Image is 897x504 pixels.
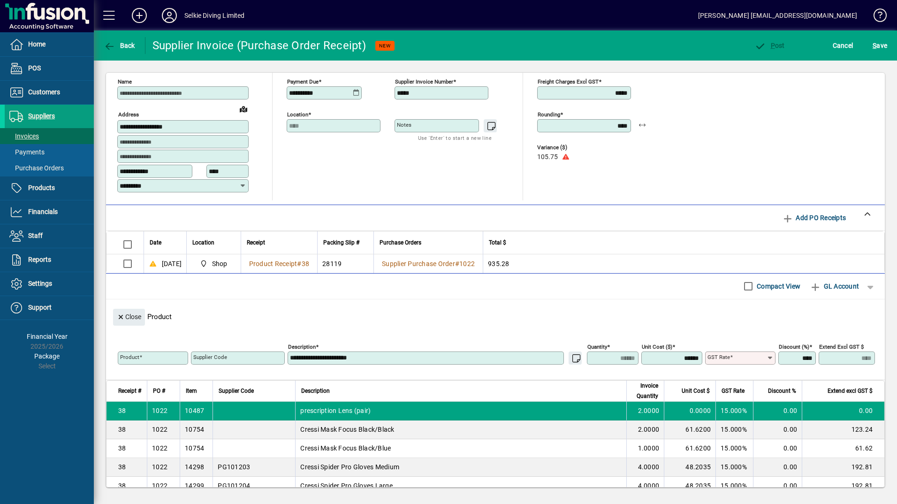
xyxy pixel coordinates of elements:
[28,184,55,191] span: Products
[715,420,753,439] td: 15.000%
[418,132,492,143] mat-hint: Use 'Enter' to start a new line
[150,237,181,248] div: Date
[664,477,715,496] td: 48.2035
[28,304,52,311] span: Support
[752,37,787,54] button: Post
[828,386,873,396] span: Extend excl GST $
[297,260,301,267] span: #
[28,112,55,120] span: Suppliers
[779,343,809,350] mat-label: Discount (%)
[5,128,94,144] a: Invoices
[247,237,312,248] div: Receipt
[94,37,145,54] app-page-header-button: Back
[213,458,295,477] td: PG101203
[5,33,94,56] a: Home
[184,8,245,23] div: Selkie Diving Limited
[117,309,141,325] span: Close
[802,477,884,496] td: 192.81
[538,78,599,85] mat-label: Freight charges excl GST
[5,296,94,320] a: Support
[113,309,145,326] button: Close
[382,260,455,267] span: Supplier Purchase Order
[802,439,884,458] td: 61.62
[295,458,626,477] td: Cressi Spider Pro Gloves Medium
[707,354,730,360] mat-label: GST rate
[397,122,411,128] mat-label: Notes
[459,260,475,267] span: 1022
[538,111,560,118] mat-label: Rounding
[192,237,214,248] span: Location
[147,458,180,477] td: 1022
[802,420,884,439] td: 123.24
[664,458,715,477] td: 48.2035
[483,254,884,273] td: 935.28
[768,386,796,396] span: Discount %
[5,57,94,80] a: POS
[295,439,626,458] td: Cressi Mask Focus Black/Blue
[664,420,715,439] td: 61.6200
[247,237,265,248] span: Receipt
[819,343,864,350] mat-label: Extend excl GST $
[753,439,802,458] td: 0.00
[873,38,887,53] span: ave
[9,132,39,140] span: Invoices
[193,354,227,360] mat-label: Supplier Code
[753,458,802,477] td: 0.00
[664,402,715,420] td: 0.0000
[642,343,672,350] mat-label: Unit Cost ($)
[810,279,859,294] span: GL Account
[626,420,664,439] td: 2.0000
[754,42,785,49] span: ost
[196,258,231,269] span: Shop
[185,425,204,434] div: 10754
[124,7,154,24] button: Add
[771,42,775,49] span: P
[111,312,147,321] app-page-header-button: Close
[219,386,254,396] span: Supplier Code
[626,477,664,496] td: 4.0000
[682,386,710,396] span: Unit Cost $
[632,381,658,401] span: Invoice Quantity
[537,145,593,151] span: Variance ($)
[185,462,204,472] div: 14298
[753,477,802,496] td: 0.00
[34,352,60,360] span: Package
[249,260,297,267] span: Product Receipt
[186,386,197,396] span: Item
[867,2,885,32] a: Knowledge Base
[154,7,184,24] button: Profile
[805,278,864,295] button: GL Account
[782,210,846,225] span: Add PO Receipts
[185,481,204,490] div: 14299
[489,237,873,248] div: Total $
[379,43,391,49] span: NEW
[587,343,607,350] mat-label: Quantity
[106,299,885,328] div: Product
[715,439,753,458] td: 15.000%
[28,40,46,48] span: Home
[715,402,753,420] td: 15.000%
[9,148,45,156] span: Payments
[147,402,180,420] td: 1022
[162,259,182,268] span: [DATE]
[626,458,664,477] td: 4.0000
[5,176,94,200] a: Products
[455,260,459,267] span: #
[715,458,753,477] td: 15.000%
[5,160,94,176] a: Purchase Orders
[106,439,147,458] td: 38
[147,420,180,439] td: 1022
[873,42,876,49] span: S
[626,402,664,420] td: 2.0000
[212,259,228,268] span: Shop
[753,402,802,420] td: 0.00
[302,260,310,267] span: 38
[295,420,626,439] td: Cressi Mask Focus Black/Black
[489,237,506,248] span: Total $
[104,42,135,49] span: Back
[27,333,68,340] span: Financial Year
[106,458,147,477] td: 38
[28,232,43,239] span: Staff
[5,200,94,224] a: Financials
[753,420,802,439] td: 0.00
